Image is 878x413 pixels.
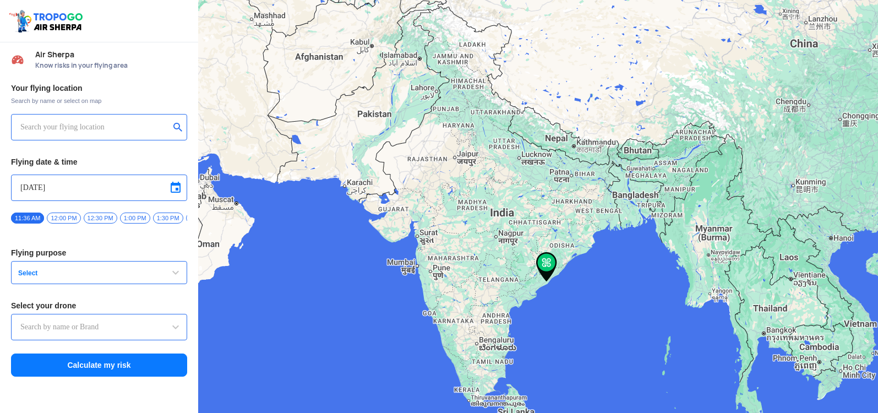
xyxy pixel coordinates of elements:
span: 2:00 PM [186,213,216,224]
h3: Flying purpose [11,249,187,257]
img: ic_tgdronemaps.svg [8,8,86,34]
input: Select Date [20,181,178,194]
span: Select [14,269,151,278]
span: Know risks in your flying area [35,61,187,70]
img: Risk Scores [11,53,24,66]
span: 12:00 PM [47,213,80,224]
h3: Flying date & time [11,158,187,166]
button: Select [11,261,187,284]
span: 11:36 AM [11,213,44,224]
h3: Your flying location [11,84,187,92]
input: Search your flying location [20,121,170,134]
span: Air Sherpa [35,50,187,59]
span: 12:30 PM [84,213,117,224]
span: 1:30 PM [153,213,183,224]
button: Calculate my risk [11,354,187,377]
input: Search by name or Brand [20,320,178,334]
span: 1:00 PM [120,213,150,224]
span: Search by name or select on map [11,96,187,105]
h3: Select your drone [11,302,187,309]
